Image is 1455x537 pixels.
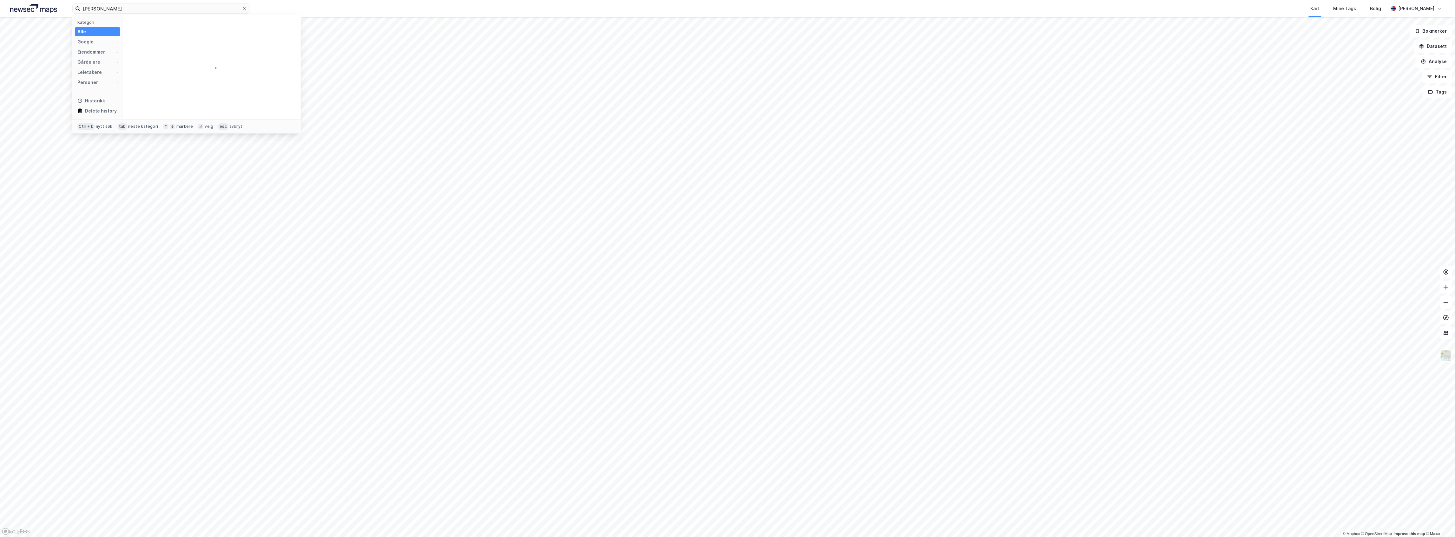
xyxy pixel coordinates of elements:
[1370,5,1381,12] div: Bolig
[1423,507,1455,537] iframe: Chat Widget
[77,79,98,86] div: Personer
[1311,5,1320,12] div: Kart
[10,4,57,13] img: logo.a4113a55bc3d86da70a041830d287a7e.svg
[77,68,102,76] div: Leietakere
[113,98,118,103] img: spinner.a6d8c91a73a9ac5275cf975e30b51cfb.svg
[113,39,118,44] img: spinner.a6d8c91a73a9ac5275cf975e30b51cfb.svg
[113,60,118,65] img: spinner.a6d8c91a73a9ac5275cf975e30b51cfb.svg
[77,58,100,66] div: Gårdeiere
[113,70,118,75] img: spinner.a6d8c91a73a9ac5275cf975e30b51cfb.svg
[218,123,228,130] div: esc
[77,20,120,25] div: Kategori
[113,49,118,55] img: spinner.a6d8c91a73a9ac5275cf975e30b51cfb.svg
[85,107,117,115] div: Delete history
[113,80,118,85] img: spinner.a6d8c91a73a9ac5275cf975e30b51cfb.svg
[128,124,158,129] div: neste kategori
[77,28,86,36] div: Alle
[96,124,113,129] div: nytt søk
[176,124,193,129] div: markere
[118,123,127,130] div: tab
[1333,5,1356,12] div: Mine Tags
[229,124,242,129] div: avbryt
[77,48,105,56] div: Eiendommer
[80,4,242,13] input: Søk på adresse, matrikkel, gårdeiere, leietakere eller personer
[113,29,118,34] img: spinner.a6d8c91a73a9ac5275cf975e30b51cfb.svg
[205,124,213,129] div: velg
[77,97,105,105] div: Historikk
[77,123,95,130] div: Ctrl + k
[207,62,217,72] img: spinner.a6d8c91a73a9ac5275cf975e30b51cfb.svg
[77,38,94,46] div: Google
[1399,5,1435,12] div: [PERSON_NAME]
